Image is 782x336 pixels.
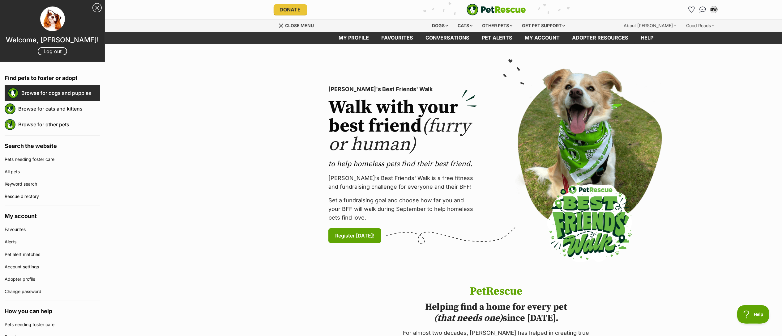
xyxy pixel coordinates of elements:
p: to help homeless pets find their best friend. [328,159,477,169]
span: Register [DATE]! [335,232,374,239]
iframe: Help Scout Beacon - Open [737,305,770,324]
div: Other pets [478,19,517,32]
h1: PetRescue [401,285,592,298]
a: Favourites [5,223,100,236]
div: About [PERSON_NAME] [620,19,681,32]
div: Get pet support [518,19,569,32]
h2: Helping find a home for every pet since [DATE]. [401,301,592,324]
a: Favourites [687,5,697,15]
a: Browse for other pets [18,118,100,131]
img: petrescue logo [5,103,15,114]
a: Pet alerts [476,32,519,44]
a: PetRescue [467,4,526,15]
a: Help [635,32,660,44]
a: All pets [5,166,100,178]
a: Keyword search [5,178,100,190]
span: (furry or human) [328,115,470,156]
div: Good Reads [682,19,719,32]
img: petrescue logo [8,88,19,99]
p: [PERSON_NAME]’s Best Friends' Walk is a free fitness and fundraising challenge for everyone and t... [328,174,477,191]
a: Adopter resources [566,32,635,44]
a: Alerts [5,236,100,248]
a: Close Sidebar [92,3,102,12]
a: conversations [420,32,476,44]
ul: Account quick links [687,5,719,15]
h4: Find pets to foster or adopt [5,68,100,85]
i: (that needs one) [434,312,503,324]
a: Log out [38,47,67,55]
img: chat-41dd97257d64d25036548639549fe6c8038ab92f7586957e7f3b1b290dea8141.svg [699,6,706,13]
a: Rescue directory [5,190,100,203]
a: Browse for cats and kittens [18,102,100,115]
a: Menu [278,19,318,31]
a: Account settings [5,261,100,273]
h4: Search the website [5,136,100,153]
div: SW [711,6,717,13]
p: [PERSON_NAME]'s Best Friends' Walk [328,85,477,94]
span: Close menu [285,23,314,28]
img: logo-e224e6f780fb5917bec1dbf3a21bbac754714ae5b6737aabdf751b685950b380.svg [467,4,526,15]
a: Pets needing foster care [5,318,100,331]
img: petrescue logo [5,119,15,130]
img: profile image [40,6,65,31]
h2: Walk with your best friend [328,99,477,154]
p: Set a fundraising goal and choose how far you and your BFF will walk during September to help hom... [328,196,477,222]
a: Register [DATE]! [328,228,381,243]
a: Browse for dogs and puppies [21,86,100,99]
a: Change password [5,285,100,298]
div: Cats [453,19,477,32]
a: Adopter profile [5,273,100,285]
a: My profile [333,32,375,44]
a: Donate [274,4,307,15]
button: My account [709,5,719,15]
a: Conversations [698,5,708,15]
h4: My account [5,206,100,223]
h4: How you can help [5,301,100,318]
div: Dogs [428,19,452,32]
a: My account [519,32,566,44]
a: Pets needing foster care [5,153,100,166]
a: Favourites [375,32,420,44]
a: Pet alert matches [5,248,100,261]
